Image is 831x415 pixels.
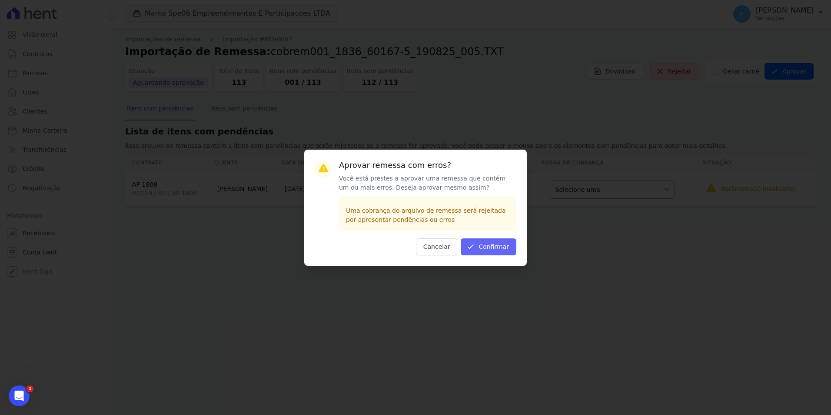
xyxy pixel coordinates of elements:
button: Confirmar [461,238,516,255]
iframe: Intercom live chat [9,385,30,406]
button: Cancelar [416,238,458,255]
p: Você está prestes a aprovar uma remessa que contém um ou mais erros. Deseja aprovar mesmo assim? [339,174,516,192]
p: Uma cobrança do arquivo de remessa será rejeitada por apresentar pendências ou erros [346,206,509,224]
h3: Aprovar remessa com erros? [339,160,516,171]
span: 1 [27,385,33,392]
